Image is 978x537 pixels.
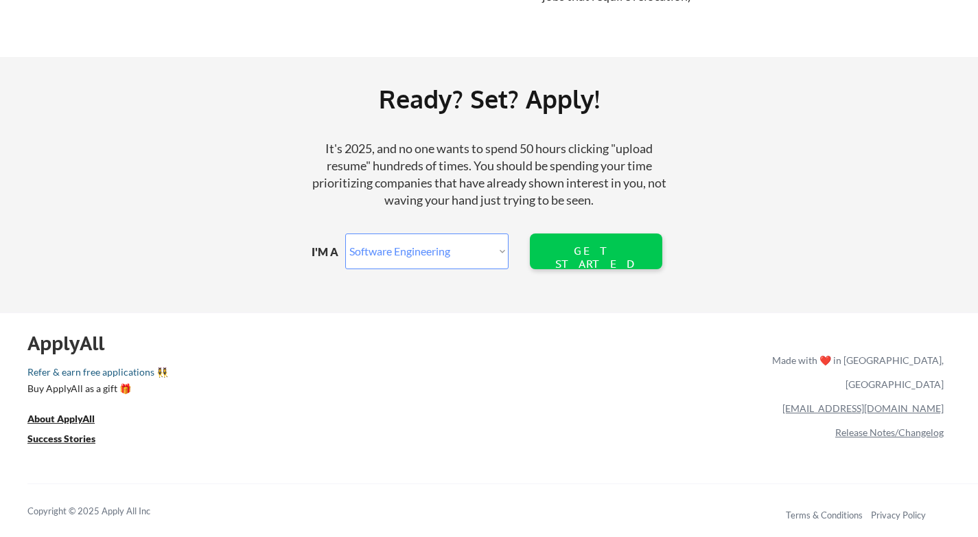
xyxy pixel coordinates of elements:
a: Release Notes/Changelog [835,426,944,438]
div: It's 2025, and no one wants to spend 50 hours clicking "upload resume" hundreds of times. You sho... [306,140,673,209]
div: Made with ❤️ in [GEOGRAPHIC_DATA], [GEOGRAPHIC_DATA] [767,348,944,396]
u: Success Stories [27,433,95,444]
a: Privacy Policy [871,510,926,521]
a: Refer & earn free applications 👯‍♀️ [27,367,485,382]
u: About ApplyAll [27,413,95,424]
div: Ready? Set? Apply! [192,79,786,119]
a: About ApplyAll [27,412,114,429]
div: Copyright © 2025 Apply All Inc [27,505,185,518]
div: Buy ApplyAll as a gift 🎁 [27,384,165,393]
a: [EMAIL_ADDRESS][DOMAIN_NAME] [782,402,944,414]
a: Success Stories [27,432,114,449]
a: Buy ApplyAll as a gift 🎁 [27,382,165,399]
div: ApplyAll [27,332,120,355]
a: Terms & Conditions [786,510,863,521]
div: GET STARTED [552,244,640,271]
div: I'M A [312,244,349,260]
